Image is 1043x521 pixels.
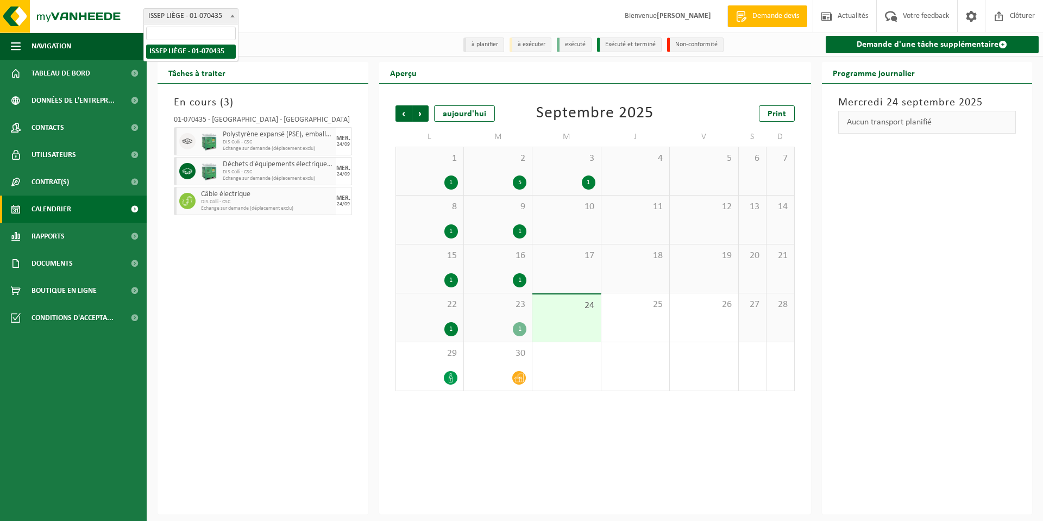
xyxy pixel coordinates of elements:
li: à planifier [463,37,504,52]
span: 5 [675,153,732,165]
div: MER. [336,135,350,142]
span: Câble électrique [201,190,333,199]
div: 1 [444,322,458,336]
td: J [601,127,670,147]
span: 10 [538,201,595,213]
span: 18 [607,250,664,262]
span: Données de l'entrepr... [32,87,115,114]
div: 24/09 [337,172,350,177]
h3: En cours ( ) [174,95,352,111]
span: 30 [469,348,526,360]
div: 5 [513,175,526,190]
li: exécuté [557,37,592,52]
li: à exécuter [510,37,551,52]
span: Contacts [32,114,64,141]
span: Déchets d'équipements électriques et électroniques : télévisions, moniteurs [223,160,333,169]
td: D [766,127,794,147]
h3: Mercredi 24 septembre 2025 [838,95,1016,111]
span: 22 [401,299,458,311]
span: 21 [772,250,788,262]
td: S [739,127,766,147]
span: Echange sur demande (déplacement exclu) [223,146,333,152]
a: Demande d'une tâche supplémentaire [826,36,1039,53]
span: Echange sur demande (déplacement exclu) [201,205,333,212]
span: Polystyrène expansé (PSE), emballage (< 1 m² par pièce) recyclable [223,130,333,139]
div: Septembre 2025 [536,105,654,122]
span: Navigation [32,33,71,60]
span: Précédent [395,105,412,122]
h2: Aperçu [379,62,428,83]
span: 16 [469,250,526,262]
div: 01-070435 - [GEOGRAPHIC_DATA] - [GEOGRAPHIC_DATA] [174,116,352,127]
div: Aucun transport planifié [838,111,1016,134]
div: 1 [513,224,526,238]
span: Print [768,110,786,118]
span: 3 [224,97,230,108]
div: aujourd'hui [434,105,495,122]
span: Contrat(s) [32,168,69,196]
span: 27 [744,299,761,311]
div: MER. [336,165,350,172]
td: M [464,127,532,147]
li: Exécuté et terminé [597,37,662,52]
span: 19 [675,250,732,262]
div: 1 [513,273,526,287]
span: 12 [675,201,732,213]
span: DIS Colli - CSC [223,169,333,175]
span: Calendrier [32,196,71,223]
div: 1 [444,175,458,190]
td: M [532,127,601,147]
span: 15 [401,250,458,262]
a: Demande devis [727,5,807,27]
div: 24/09 [337,142,350,147]
span: 11 [607,201,664,213]
span: ISSEP LIÈGE - 01-070435 [144,9,238,24]
span: 29 [401,348,458,360]
div: 24/09 [337,202,350,207]
span: 25 [607,299,664,311]
span: 1 [401,153,458,165]
span: 13 [744,201,761,213]
span: 24 [538,300,595,312]
li: Non-conformité [667,37,724,52]
td: L [395,127,464,147]
span: 23 [469,299,526,311]
span: 4 [607,153,664,165]
div: MER. [336,195,350,202]
span: Demande devis [750,11,802,22]
span: 26 [675,299,732,311]
img: PB-HB-1400-HPE-GN-11 [201,133,217,150]
span: DIS Colli - CSC [223,139,333,146]
span: 9 [469,201,526,213]
span: 7 [772,153,788,165]
span: 2 [469,153,526,165]
div: 1 [582,175,595,190]
span: 6 [744,153,761,165]
span: 28 [772,299,788,311]
span: Echange sur demande (déplacement exclu) [223,175,333,182]
span: 20 [744,250,761,262]
span: 14 [772,201,788,213]
img: PB-HB-1400-HPE-GN-11 [201,162,217,180]
div: 1 [444,273,458,287]
a: Print [759,105,795,122]
span: Utilisateurs [32,141,76,168]
td: V [670,127,738,147]
span: Tableau de bord [32,60,90,87]
span: 8 [401,201,458,213]
h2: Tâches à traiter [158,62,236,83]
span: Documents [32,250,73,277]
span: 17 [538,250,595,262]
div: 1 [513,322,526,336]
span: Boutique en ligne [32,277,97,304]
span: ISSEP LIÈGE - 01-070435 [143,8,238,24]
div: 1 [444,224,458,238]
span: Conditions d'accepta... [32,304,114,331]
h2: Programme journalier [822,62,926,83]
li: ISSEP LIÈGE - 01-070435 [146,45,236,59]
span: DIS Colli - CSC [201,199,333,205]
span: 3 [538,153,595,165]
strong: [PERSON_NAME] [657,12,711,20]
span: Rapports [32,223,65,250]
span: Suivant [412,105,429,122]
